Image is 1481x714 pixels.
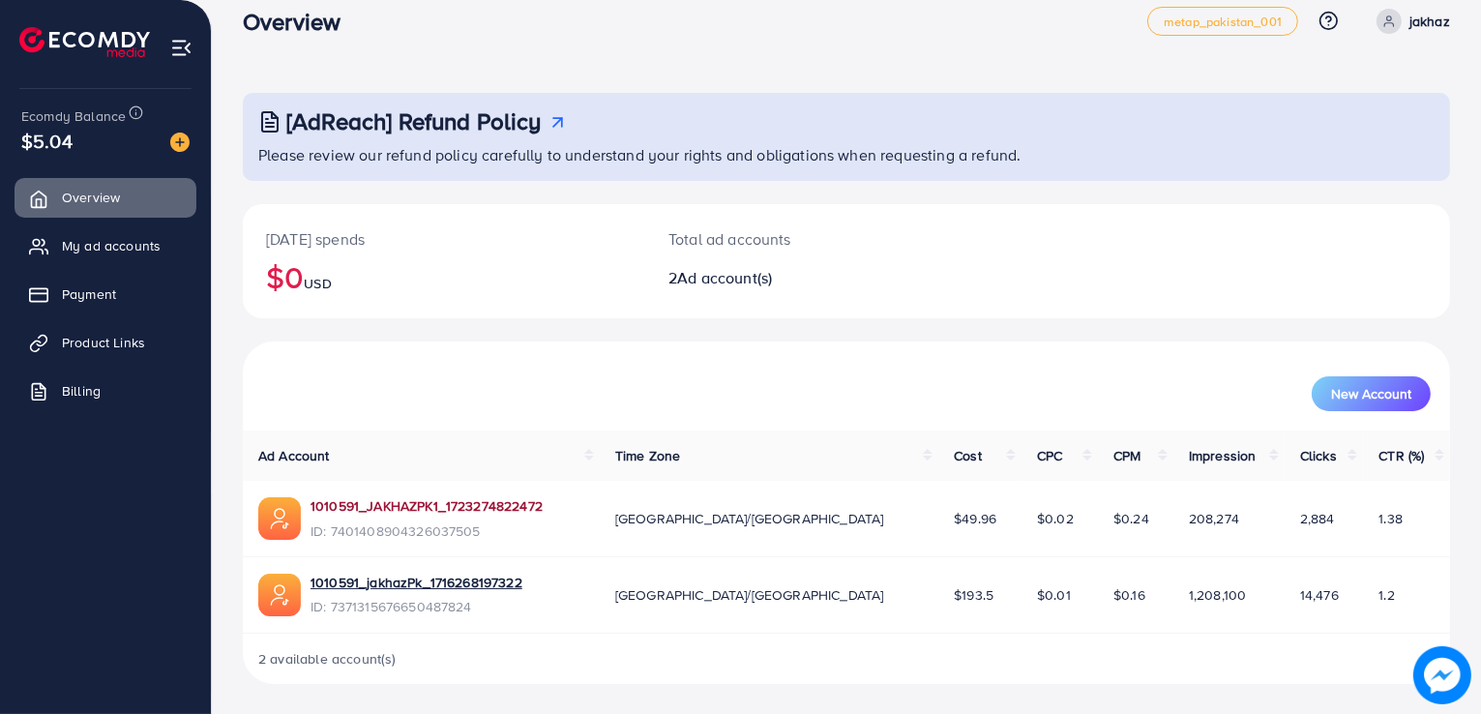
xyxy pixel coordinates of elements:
span: Ad Account [258,446,330,465]
span: 2,884 [1300,509,1335,528]
span: $193.5 [954,585,993,605]
span: 1.38 [1378,509,1403,528]
span: 1,208,100 [1189,585,1246,605]
p: Total ad accounts [668,227,924,251]
p: [DATE] spends [266,227,622,251]
img: image [170,133,190,152]
img: ic-ads-acc.e4c84228.svg [258,497,301,540]
img: ic-ads-acc.e4c84228.svg [258,574,301,616]
a: Overview [15,178,196,217]
span: [GEOGRAPHIC_DATA]/[GEOGRAPHIC_DATA] [615,509,884,528]
span: Clicks [1300,446,1337,465]
a: 1010591_JAKHAZPK1_1723274822472 [311,496,543,516]
img: image [1413,646,1471,704]
span: 208,274 [1189,509,1239,528]
button: New Account [1312,376,1431,411]
a: Billing [15,372,196,410]
span: [GEOGRAPHIC_DATA]/[GEOGRAPHIC_DATA] [615,585,884,605]
span: Product Links [62,333,145,352]
span: ID: 7371315676650487824 [311,597,522,616]
span: Billing [62,381,101,401]
h3: Overview [243,8,356,36]
span: 14,476 [1300,585,1339,605]
img: logo [19,27,150,57]
span: Ad account(s) [677,267,772,288]
a: 1010591_jakhazPk_1716268197322 [311,573,522,592]
span: USD [304,274,331,293]
span: $0.16 [1113,585,1145,605]
a: Product Links [15,323,196,362]
span: New Account [1331,387,1411,401]
span: $0.01 [1037,585,1071,605]
a: jakhaz [1369,9,1450,34]
h3: [AdReach] Refund Policy [286,107,542,135]
span: Cost [954,446,982,465]
span: My ad accounts [62,236,161,255]
p: Please review our refund policy carefully to understand your rights and obligations when requesti... [258,143,1438,166]
img: menu [170,37,193,59]
span: Impression [1189,446,1257,465]
p: jakhaz [1409,10,1450,33]
h2: 2 [668,269,924,287]
span: 1.2 [1378,585,1394,605]
a: metap_pakistan_001 [1147,7,1298,36]
span: Overview [62,188,120,207]
span: Ecomdy Balance [21,106,126,126]
span: ID: 7401408904326037505 [311,521,543,541]
span: $5.04 [21,127,73,155]
span: $0.24 [1113,509,1149,528]
h2: $0 [266,258,622,295]
a: Payment [15,275,196,313]
span: CTR (%) [1378,446,1424,465]
span: $0.02 [1037,509,1074,528]
span: $49.96 [954,509,996,528]
span: CPC [1037,446,1062,465]
span: Payment [62,284,116,304]
span: Time Zone [615,446,680,465]
span: 2 available account(s) [258,649,397,669]
span: CPM [1113,446,1140,465]
span: metap_pakistan_001 [1164,15,1282,28]
a: My ad accounts [15,226,196,265]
